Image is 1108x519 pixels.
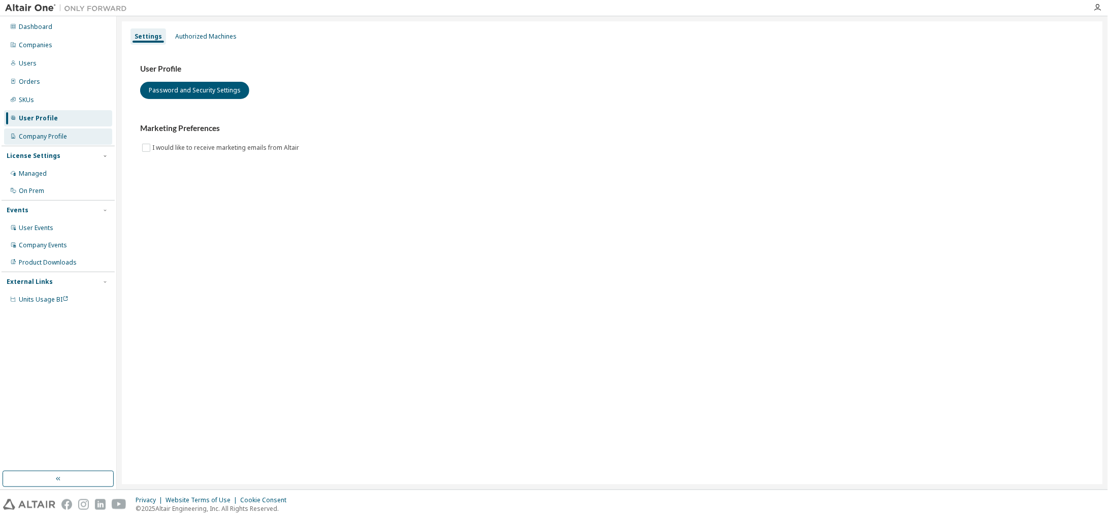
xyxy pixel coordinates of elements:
[140,123,1085,134] h3: Marketing Preferences
[7,278,53,286] div: External Links
[19,41,52,49] div: Companies
[5,3,132,13] img: Altair One
[140,64,1085,74] h3: User Profile
[240,496,292,504] div: Cookie Consent
[136,496,166,504] div: Privacy
[7,152,60,160] div: License Settings
[19,224,53,232] div: User Events
[95,499,106,510] img: linkedin.svg
[19,23,52,31] div: Dashboard
[135,33,162,41] div: Settings
[19,187,44,195] div: On Prem
[19,96,34,104] div: SKUs
[112,499,126,510] img: youtube.svg
[19,241,67,249] div: Company Events
[166,496,240,504] div: Website Terms of Use
[19,258,77,267] div: Product Downloads
[3,499,55,510] img: altair_logo.svg
[19,78,40,86] div: Orders
[175,33,237,41] div: Authorized Machines
[19,170,47,178] div: Managed
[152,142,301,154] label: I would like to receive marketing emails from Altair
[19,114,58,122] div: User Profile
[78,499,89,510] img: instagram.svg
[136,504,292,513] p: © 2025 Altair Engineering, Inc. All Rights Reserved.
[19,59,37,68] div: Users
[140,82,249,99] button: Password and Security Settings
[7,206,28,214] div: Events
[19,295,69,304] span: Units Usage BI
[61,499,72,510] img: facebook.svg
[19,133,67,141] div: Company Profile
